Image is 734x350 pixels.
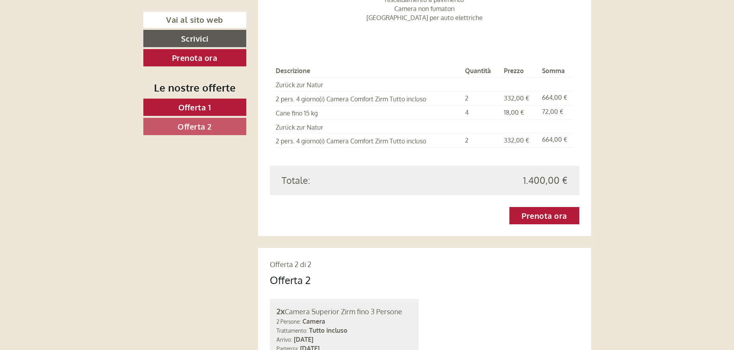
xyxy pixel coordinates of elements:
b: [DATE] [294,335,313,343]
td: Zurück zur Natur [276,119,462,134]
small: 2 Persone: [276,318,301,325]
th: Somma [539,65,573,77]
b: 2x [276,306,285,316]
td: Cane fino 15 kg [276,105,462,119]
small: Trattamento: [276,327,308,334]
span: 1.400,00 € [523,174,567,187]
a: Prenota ora [143,49,246,66]
small: Arrivo: [276,336,292,343]
button: Invia [267,203,310,221]
td: 4 [462,105,501,119]
a: Prenota ora [509,207,579,224]
div: Buon giorno, come possiamo aiutarla? [6,21,123,45]
th: Quantità [462,65,501,77]
span: 332,00 € [504,94,529,102]
td: 664,00 € [539,134,573,148]
span: Offerta 2 [178,121,212,132]
b: Tutto incluso [309,326,348,334]
td: 2 [462,91,501,105]
td: Zurück zur Natur [276,77,462,92]
div: Berghotel Alpenrast [12,23,119,29]
div: Totale: [276,174,425,187]
div: Camera Superior Zirm fino 3 Persone [276,306,412,317]
th: Descrizione [276,65,462,77]
span: 332,00 € [504,136,529,144]
span: Offerta 1 [178,102,211,112]
td: 72,00 € [539,105,573,119]
div: Offerta 2 [270,273,311,287]
td: 2 pers. 4 giorno(i) Camera Comfort Zirm Tutto incluso [276,91,462,105]
span: Offerta 2 di 2 [270,260,311,269]
td: 664,00 € [539,91,573,105]
a: Vai al sito web [143,12,246,28]
b: Camera [302,317,325,325]
small: 15:06 [12,38,119,44]
div: Le nostre offerte [143,80,246,95]
span: 18,00 € [504,108,524,116]
td: 2 pers. 4 giorno(i) Camera Comfort Zirm Tutto incluso [276,134,462,148]
div: giovedì [138,6,172,19]
th: Prezzo [501,65,539,77]
a: Scrivici [143,30,246,47]
td: 2 [462,134,501,148]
